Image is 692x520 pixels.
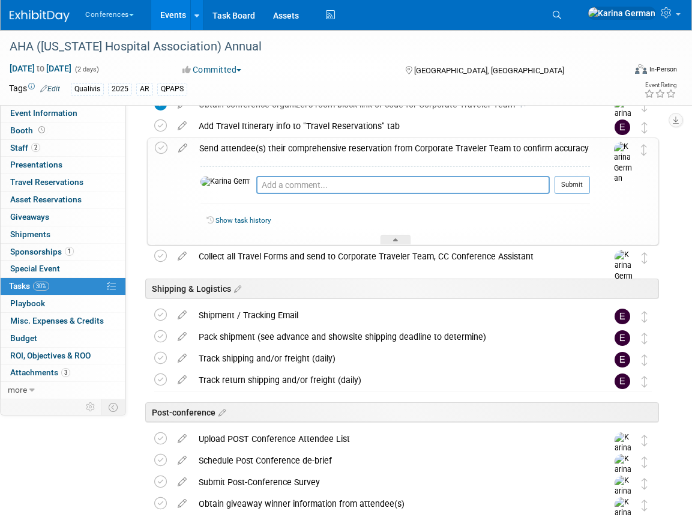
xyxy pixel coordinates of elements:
[1,330,125,347] a: Budget
[10,351,91,360] span: ROI, Objectives & ROO
[1,140,125,157] a: Staff2
[642,376,648,387] i: Move task
[10,108,77,118] span: Event Information
[10,160,62,169] span: Presentations
[9,82,60,96] td: Tags
[80,399,101,415] td: Personalize Event Tab Strip
[1,244,125,261] a: Sponsorships1
[614,142,632,184] img: Karina German
[615,373,630,389] img: Erin Anderson
[40,85,60,93] a: Edit
[1,364,125,381] a: Attachments3
[172,331,193,342] a: edit
[193,450,591,471] div: Schedule Post Conference de-brief
[1,382,125,399] a: more
[178,64,246,76] button: Committed
[615,119,630,135] img: Erin Anderson
[71,83,104,95] div: Qualivis
[10,247,74,256] span: Sponsorships
[193,327,591,347] div: Pack shipment (see advance and showsite shipping deadline to determine)
[172,498,193,509] a: edit
[231,282,241,294] a: Edit sections
[145,279,659,298] div: Shipping & Logistics
[10,125,47,135] span: Booth
[193,246,591,267] div: Collect all Travel Forms and send to Corporate Traveler Team, CC Conference Assistant
[615,432,633,475] img: Karina German
[10,333,37,343] span: Budget
[635,64,647,74] img: Format-Inperson.png
[193,494,591,514] div: Obtain giveaway winner information from attendee(s)
[644,82,676,88] div: Event Rating
[200,177,250,187] img: Karina German
[9,63,72,74] span: [DATE] [DATE]
[414,66,564,75] span: [GEOGRAPHIC_DATA], [GEOGRAPHIC_DATA]
[642,122,648,133] i: Move task
[172,375,193,385] a: edit
[172,477,193,488] a: edit
[615,309,630,324] img: Erin Anderson
[615,352,630,367] img: Erin Anderson
[172,121,193,132] a: edit
[1,122,125,139] a: Booth
[1,226,125,243] a: Shipments
[31,143,40,152] span: 2
[642,478,648,489] i: Move task
[642,435,648,446] i: Move task
[172,353,193,364] a: edit
[10,212,49,222] span: Giveaways
[5,36,612,58] div: AHA ([US_STATE] Hospital Association) Annual
[1,105,125,122] a: Event Information
[136,83,153,95] div: AR
[193,348,591,369] div: Track shipping and/or freight (daily)
[1,348,125,364] a: ROI, Objectives & ROO
[10,229,50,239] span: Shipments
[1,209,125,226] a: Giveaways
[215,406,226,418] a: Edit sections
[8,385,27,395] span: more
[642,100,648,112] i: Move task
[215,216,271,225] a: Show task history
[193,370,591,390] div: Track return shipping and/or freight (daily)
[10,264,60,273] span: Special Event
[172,310,193,321] a: edit
[1,278,125,295] a: Tasks30%
[65,247,74,256] span: 1
[10,143,40,153] span: Staff
[615,476,633,518] img: Karina German
[649,65,677,74] div: In-Person
[9,281,49,291] span: Tasks
[10,367,70,377] span: Attachments
[642,354,648,366] i: Move task
[172,455,193,466] a: edit
[642,456,648,468] i: Move task
[108,83,132,95] div: 2025
[1,192,125,208] a: Asset Reservations
[588,7,656,20] img: Karina German
[615,250,633,292] img: Karina German
[555,176,590,194] button: Submit
[10,195,82,204] span: Asset Reservations
[193,305,591,325] div: Shipment / Tracking Email
[615,330,630,346] img: Erin Anderson
[145,402,659,422] div: Post-conference
[33,282,49,291] span: 30%
[10,316,104,325] span: Misc. Expenses & Credits
[1,174,125,191] a: Travel Reservations
[10,298,45,308] span: Playbook
[74,65,99,73] span: (2 days)
[615,454,633,497] img: Karina German
[1,313,125,330] a: Misc. Expenses & Credits
[36,125,47,135] span: Booth not reserved yet
[172,251,193,262] a: edit
[1,157,125,174] a: Presentations
[642,252,648,264] i: Move task
[193,472,591,492] div: Submit Post-Conference Survey
[35,64,46,73] span: to
[642,333,648,344] i: Move task
[101,399,126,415] td: Toggle Event Tabs
[642,500,648,511] i: Move task
[641,144,647,156] i: Move task
[642,311,648,322] i: Move task
[157,83,187,95] div: QPAPS
[61,368,70,377] span: 3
